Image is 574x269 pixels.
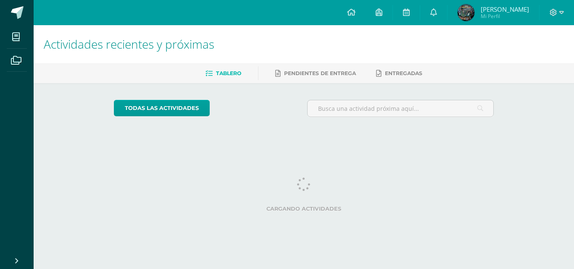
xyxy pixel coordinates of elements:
[376,67,422,80] a: Entregadas
[205,67,241,80] a: Tablero
[481,13,529,20] span: Mi Perfil
[308,100,494,117] input: Busca una actividad próxima aquí...
[275,67,356,80] a: Pendientes de entrega
[385,70,422,76] span: Entregadas
[44,36,214,52] span: Actividades recientes y próximas
[458,4,474,21] img: 8d49f3cc40c1a5e78668cfd3d7300fff.png
[481,5,529,13] span: [PERSON_NAME]
[216,70,241,76] span: Tablero
[284,70,356,76] span: Pendientes de entrega
[114,100,210,116] a: todas las Actividades
[114,206,494,212] label: Cargando actividades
